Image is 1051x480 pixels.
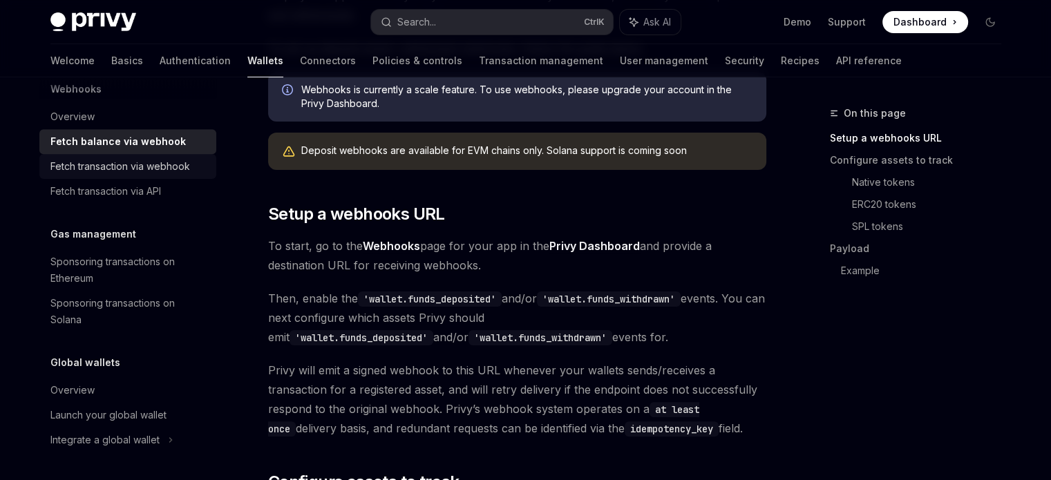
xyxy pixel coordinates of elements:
button: Search...CtrlK [371,10,613,35]
a: Fetch transaction via API [39,179,216,204]
a: Fetch transaction via webhook [39,154,216,179]
svg: Info [282,84,296,98]
a: Transaction management [479,44,603,77]
a: Welcome [50,44,95,77]
a: Demo [784,15,811,29]
a: Sponsoring transactions on Ethereum [39,249,216,291]
a: Configure assets to track [830,149,1012,171]
div: Fetch transaction via API [50,183,161,200]
span: To start, go to the page for your app in the and provide a destination URL for receiving webhooks. [268,236,766,275]
code: 'wallet.funds_deposited' [290,330,433,345]
a: Launch your global wallet [39,403,216,428]
a: Webhooks [363,239,420,253]
a: Overview [39,378,216,403]
a: Policies & controls [372,44,462,77]
a: Sponsoring transactions on Solana [39,291,216,332]
code: 'wallet.funds_withdrawn' [537,291,681,307]
a: Basics [111,44,143,77]
div: Deposit webhooks are available for EVM chains only. Solana support is coming soon [301,144,752,159]
a: SPL tokens [852,215,1012,238]
a: API reference [836,44,902,77]
a: Connectors [300,44,356,77]
span: Ask AI [643,15,671,29]
div: Overview [50,108,95,125]
a: User management [620,44,708,77]
a: Fetch balance via webhook [39,129,216,154]
div: Search... [397,14,436,30]
a: Privy Dashboard [549,239,640,253]
strong: Webhooks [363,239,420,253]
code: idempotency_key [625,421,719,436]
a: Wallets [247,44,283,77]
h5: Global wallets [50,354,120,371]
a: Support [828,15,866,29]
a: ERC20 tokens [852,193,1012,215]
h5: Gas management [50,226,136,242]
span: On this page [844,105,906,122]
a: Dashboard [882,11,968,33]
span: Then, enable the and/or events. You can next configure which assets Privy should emit and/or even... [268,289,766,347]
a: Payload [830,238,1012,260]
a: Overview [39,104,216,129]
div: Launch your global wallet [50,407,167,423]
div: Overview [50,382,95,399]
div: Sponsoring transactions on Solana [50,295,208,328]
a: Setup a webhooks URL [830,127,1012,149]
code: 'wallet.funds_withdrawn' [468,330,612,345]
code: 'wallet.funds_deposited' [358,291,502,307]
span: Dashboard [893,15,947,29]
span: Ctrl K [584,17,605,28]
a: Example [841,260,1012,282]
span: Privy will emit a signed webhook to this URL whenever your wallets sends/receives a transaction f... [268,361,766,438]
div: Fetch transaction via webhook [50,158,190,175]
a: Native tokens [852,171,1012,193]
div: Fetch balance via webhook [50,133,186,150]
svg: Warning [282,145,296,159]
a: Security [725,44,764,77]
img: dark logo [50,12,136,32]
div: Integrate a global wallet [50,432,160,448]
div: Sponsoring transactions on Ethereum [50,253,208,287]
span: Setup a webhooks URL [268,203,445,225]
span: Webhooks is currently a scale feature. To use webhooks, please upgrade your account in the Privy ... [301,83,752,111]
button: Toggle dark mode [979,11,1001,33]
a: Recipes [781,44,820,77]
button: Ask AI [620,10,681,35]
a: Authentication [160,44,231,77]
